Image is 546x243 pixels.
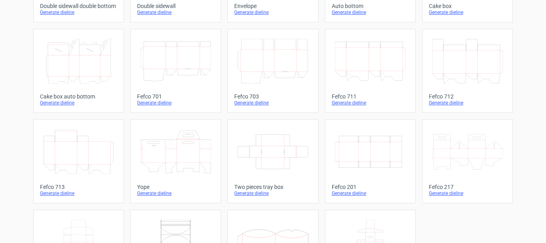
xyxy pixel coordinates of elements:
div: Generate dieline [137,100,214,106]
div: Generate dieline [40,190,117,197]
div: Generate dieline [332,100,409,106]
div: Generate dieline [234,9,311,16]
div: Generate dieline [40,9,117,16]
a: Fefco 712Generate dieline [422,29,513,113]
div: Yope [137,184,214,190]
div: Generate dieline [332,9,409,16]
div: Double sidewall [137,3,214,9]
a: Cake box auto bottomGenerate dieline [33,29,124,113]
div: Double sidewall double bottom [40,3,117,9]
div: Generate dieline [137,9,214,16]
div: Fefco 713 [40,184,117,190]
div: Two pieces tray box [234,184,311,190]
div: Fefco 201 [332,184,409,190]
div: Cake box auto bottom [40,93,117,100]
div: Generate dieline [234,100,311,106]
div: Envelope [234,3,311,9]
div: Cake box [429,3,506,9]
div: Generate dieline [40,100,117,106]
div: Fefco 703 [234,93,311,100]
a: Fefco 217Generate dieline [422,119,513,203]
div: Generate dieline [429,100,506,106]
a: Fefco 711Generate dieline [325,29,416,113]
div: Generate dieline [429,9,506,16]
a: Fefco 703Generate dieline [227,29,318,113]
div: Auto bottom [332,3,409,9]
div: Generate dieline [234,190,311,197]
a: Fefco 701Generate dieline [130,29,221,113]
div: Fefco 711 [332,93,409,100]
a: Two pieces tray boxGenerate dieline [227,119,318,203]
div: Generate dieline [429,190,506,197]
div: Generate dieline [332,190,409,197]
div: Fefco 712 [429,93,506,100]
div: Fefco 217 [429,184,506,190]
a: Fefco 201Generate dieline [325,119,416,203]
a: Fefco 713Generate dieline [33,119,124,203]
a: YopeGenerate dieline [130,119,221,203]
div: Generate dieline [137,190,214,197]
div: Fefco 701 [137,93,214,100]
